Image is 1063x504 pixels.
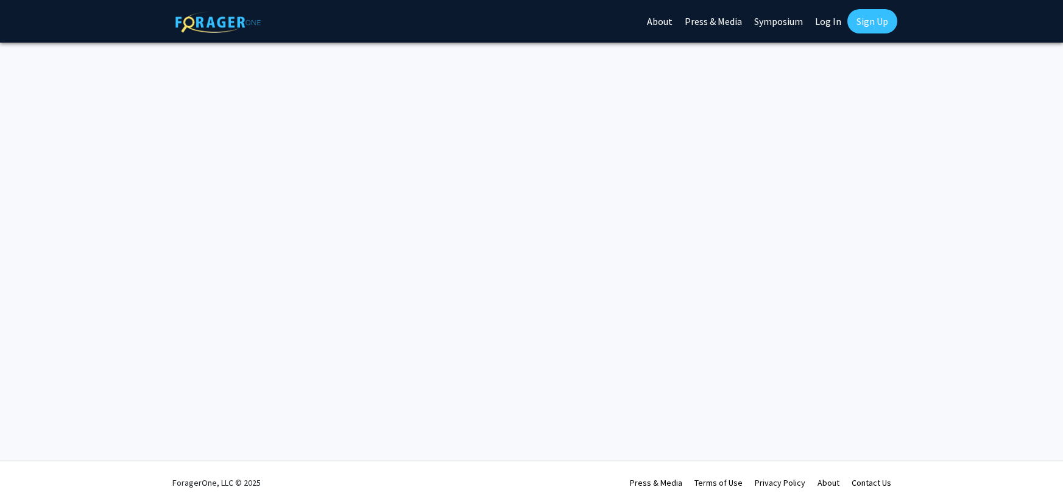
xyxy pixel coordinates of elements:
a: About [818,477,839,488]
a: Press & Media [630,477,682,488]
div: ForagerOne, LLC © 2025 [172,461,261,504]
a: Terms of Use [694,477,743,488]
img: ForagerOne Logo [175,12,261,33]
a: Privacy Policy [755,477,805,488]
a: Contact Us [852,477,891,488]
a: Sign Up [847,9,897,33]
